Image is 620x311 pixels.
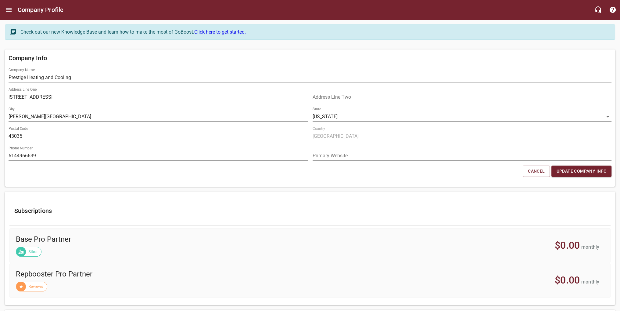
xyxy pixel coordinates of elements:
label: State [313,108,321,111]
label: City [9,108,15,111]
label: Company Name [9,68,35,72]
button: Cancel [523,166,550,177]
div: Reviews [16,282,47,291]
a: Click here to get started. [194,29,246,35]
span: Repbooster Pro Partner [16,269,319,279]
label: Postal Code [9,127,28,131]
button: Support Portal [605,2,620,17]
label: Country [313,127,325,131]
span: Reviews [25,284,47,290]
label: Address Line One [9,88,37,92]
h6: Company Info [9,53,611,63]
span: Sites [25,249,41,255]
span: $0.00 [555,240,580,251]
h6: Subscriptions [14,206,606,216]
button: Live Chat [591,2,605,17]
button: Update Company Info [551,166,611,177]
span: Cancel [528,167,545,175]
button: Open drawer [2,2,16,17]
div: Check out our new Knowledge Base and learn how to make the most of GoBoost. [20,28,609,36]
span: monthly [581,279,599,285]
span: monthly [581,244,599,250]
label: Phone Number [9,147,33,150]
span: $0.00 [555,274,580,286]
h6: Company Profile [18,5,63,15]
span: Base Pro Partner [16,235,308,244]
div: Sites [16,247,41,257]
span: Update Company Info [556,167,607,175]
